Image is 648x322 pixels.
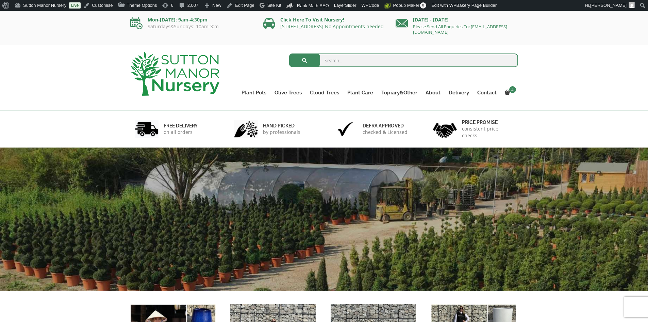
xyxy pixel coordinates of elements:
[263,123,300,129] h6: hand picked
[433,119,457,139] img: 4.jpg
[71,253,563,294] h1: FREE UK DELIVERY UK’S LEADING SUPPLIERS OF TREES & POTS
[445,88,473,97] a: Delivery
[462,125,514,139] p: consistent price checks
[363,129,408,136] p: checked & Licensed
[462,119,514,125] h6: Price promise
[270,88,306,97] a: Olive Trees
[164,129,198,136] p: on all orders
[297,3,329,8] span: Rank Math SEO
[421,88,445,97] a: About
[289,53,518,67] input: Search...
[280,16,344,23] a: Click Here To Visit Nursery!
[509,86,516,93] span: 2
[590,3,627,8] span: [PERSON_NAME]
[130,24,253,29] p: Saturdays&Sundays: 10am-3:m
[473,88,501,97] a: Contact
[69,2,81,9] a: Live
[164,123,198,129] h6: FREE DELIVERY
[135,120,159,138] img: 1.jpg
[130,16,253,24] p: Mon-[DATE]: 9am-4:30pm
[501,88,518,97] a: 2
[280,23,384,30] a: [STREET_ADDRESS] No Appointments needed
[237,88,270,97] a: Plant Pots
[263,129,300,136] p: by professionals
[413,24,507,35] a: Please Send All Enquiries To: [EMAIL_ADDRESS][DOMAIN_NAME]
[306,88,343,97] a: Cloud Trees
[343,88,377,97] a: Plant Care
[267,3,281,8] span: Site Kit
[234,120,258,138] img: 2.jpg
[130,52,219,96] img: logo
[377,88,421,97] a: Topiary&Other
[420,2,426,9] span: 0
[334,120,358,138] img: 3.jpg
[363,123,408,129] h6: Defra approved
[396,16,518,24] p: [DATE] - [DATE]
